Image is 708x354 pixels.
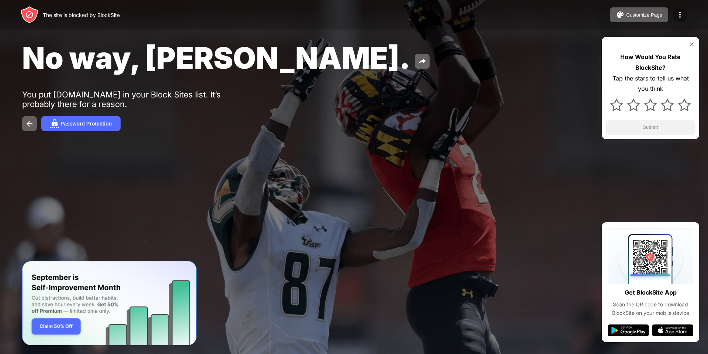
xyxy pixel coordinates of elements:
[661,99,674,111] img: star.svg
[627,99,640,111] img: star.svg
[43,12,120,18] div: The site is blocked by BlockSite
[608,228,693,284] img: qrcode.svg
[606,52,695,73] div: How Would You Rate BlockSite?
[22,40,410,76] span: No way, [PERSON_NAME].
[616,10,625,19] img: pallet.svg
[22,90,250,109] div: You put [DOMAIN_NAME] in your Block Sites list. It’s probably there for a reason.
[608,324,649,336] img: google-play.svg
[41,116,121,131] button: Password Protection
[678,99,691,111] img: star.svg
[689,41,695,47] img: rate-us-close.svg
[60,121,112,127] div: Password Protection
[625,287,677,298] div: Get BlockSite App
[418,57,427,66] img: share.svg
[676,10,684,19] img: menu-icon.svg
[610,7,668,22] button: Customize Page
[644,99,657,111] img: star.svg
[626,12,662,18] div: Customize Page
[652,324,693,336] img: app-store.svg
[22,261,197,346] iframe: Banner
[21,6,38,24] img: header-logo.svg
[50,119,59,128] img: password.svg
[606,73,695,94] div: Tap the stars to tell us what you think
[610,99,623,111] img: star.svg
[25,119,34,128] img: back.svg
[608,300,693,317] div: Scan the QR code to download BlockSite on your mobile device
[606,120,695,135] button: Submit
